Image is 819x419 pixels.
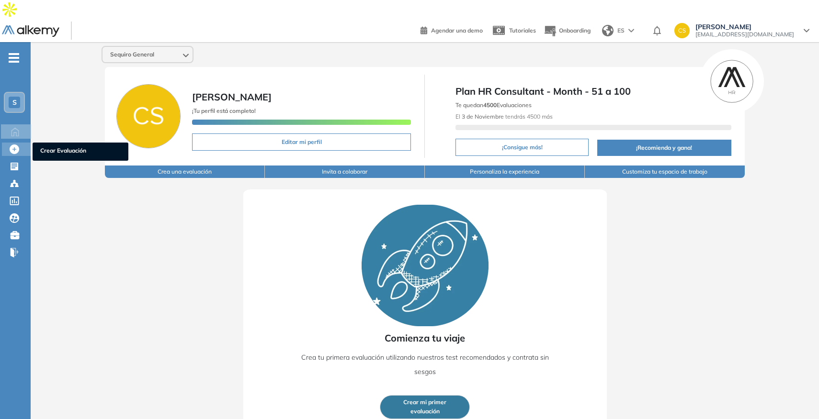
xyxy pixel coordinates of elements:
b: 4500 [483,101,497,109]
span: [PERSON_NAME] [695,23,794,31]
span: Tutoriales [509,27,536,34]
img: Rocket [362,205,489,326]
span: El tendrás 4500 más [455,113,553,120]
a: Tutoriales [490,18,536,43]
p: Crea tu primera evaluación utilizando nuestros test recomendados y contrata sin sesgos [291,350,559,379]
span: Crear mi primer [403,398,446,407]
span: Comienza tu viaje [385,331,465,345]
span: Onboarding [559,27,591,34]
span: ES [617,26,625,35]
span: Sequiro General [110,51,154,58]
i: - [9,57,19,59]
span: Agendar una demo [431,27,483,34]
img: world [602,25,614,36]
img: arrow [628,29,634,33]
button: Personaliza la experiencia [425,165,585,178]
button: ¡Consigue más! [455,139,588,156]
span: Plan HR Consultant - Month - 51 a 100 [455,84,731,99]
button: Crea una evaluación [105,165,265,178]
img: Logo [2,25,59,37]
button: Onboarding [544,21,591,41]
button: Crear mi primerevaluación [380,395,470,419]
button: Editar mi perfil [192,133,411,151]
span: Crear Evaluación [40,146,121,157]
button: Customiza tu espacio de trabajo [585,165,745,178]
a: Agendar una demo [421,24,483,35]
img: Foto de perfil [116,84,181,148]
span: ¡Tu perfil está completo! [192,107,256,114]
span: [PERSON_NAME] [192,91,272,103]
span: [EMAIL_ADDRESS][DOMAIN_NAME] [695,31,794,38]
button: Invita a colaborar [265,165,425,178]
b: 3 de Noviembre [462,113,504,120]
span: evaluación [410,407,440,416]
span: Te quedan Evaluaciones [455,101,532,109]
button: ¡Recomienda y gana! [597,140,731,156]
span: S [12,99,17,106]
